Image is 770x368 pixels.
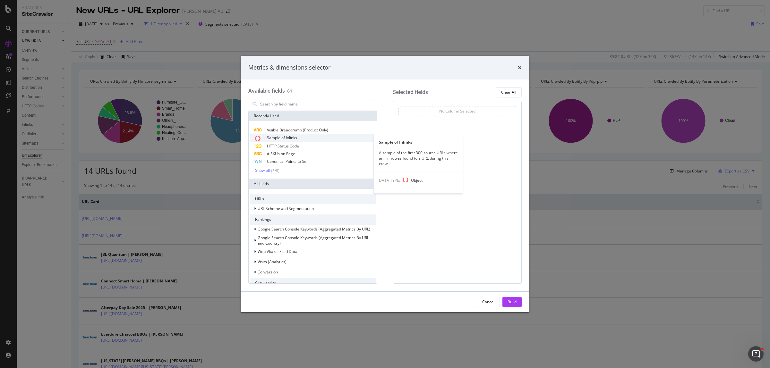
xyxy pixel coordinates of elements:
div: Selected fields [393,88,428,96]
div: A sample of the first 300 source URLs where an inlink was found to a URL during this crawl. [374,150,463,166]
div: times [518,63,522,72]
div: Show all [255,168,270,173]
div: modal [241,56,529,312]
span: Conversion [258,269,278,275]
div: Build [508,299,517,305]
div: Cancel [482,299,494,305]
span: Web Vitals - Field Data [258,249,297,254]
span: HTTP Status Code [267,143,299,149]
div: Available fields [248,87,285,94]
span: URL Scheme and Segmentation [258,206,314,211]
div: All fields [249,179,377,189]
span: Object [411,177,423,183]
button: Cancel [477,297,500,307]
div: ( 5 / 8 ) [270,168,279,173]
span: Visible Breadcrumb (Product Only) [267,127,328,133]
span: Google Search Console Keywords (Aggregated Metrics By URL and Country) [258,235,369,246]
div: URLs [250,194,376,204]
input: Search by field name [260,99,376,109]
span: DATA TYPE: [379,177,400,183]
iframe: Intercom live chat [748,346,764,362]
span: Google Search Console Keywords (Aggregated Metrics By URL) [258,226,370,232]
div: Clear All [501,89,516,95]
span: Sample of Inlinks [267,135,297,140]
div: Sample of Inlinks [374,139,463,145]
div: Recently Used [249,111,377,121]
span: Visits (Analytics) [258,259,287,264]
button: Clear All [496,87,522,97]
span: # SKUs on Page [267,151,295,156]
button: Build [502,297,522,307]
div: Metrics & dimensions selector [248,63,330,72]
div: Crawlability [250,278,376,288]
div: Rankings [250,214,376,225]
div: No Column Selected [439,108,475,114]
span: Canonical Points to Self [267,159,309,164]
